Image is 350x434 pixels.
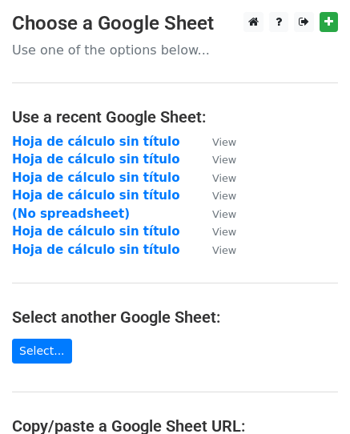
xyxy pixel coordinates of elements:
small: View [212,190,236,202]
a: View [196,224,236,239]
a: View [196,207,236,221]
a: View [196,135,236,149]
p: Use one of the options below... [12,42,338,58]
a: View [196,243,236,257]
a: View [196,188,236,203]
h4: Use a recent Google Sheet: [12,107,338,127]
h3: Choose a Google Sheet [12,12,338,35]
a: View [196,152,236,167]
a: Hoja de cálculo sin título [12,135,179,149]
a: Hoja de cálculo sin título [12,224,179,239]
a: (No spreadsheet) [12,207,130,221]
a: Select... [12,339,72,364]
small: View [212,226,236,238]
a: Hoja de cálculo sin título [12,243,179,257]
h4: Select another Google Sheet: [12,307,338,327]
a: View [196,171,236,185]
a: Hoja de cálculo sin título [12,188,179,203]
small: View [212,172,236,184]
a: Hoja de cálculo sin título [12,152,179,167]
a: Hoja de cálculo sin título [12,171,179,185]
small: View [212,136,236,148]
small: View [212,208,236,220]
small: View [212,244,236,256]
small: View [212,154,236,166]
